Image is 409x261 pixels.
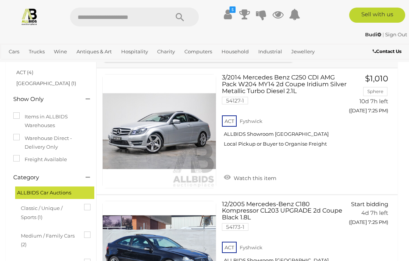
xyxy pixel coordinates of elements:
[382,31,384,37] span: |
[161,8,199,26] button: Search
[222,172,278,183] a: Watch this item
[15,186,94,199] div: ALLBIDS Car Auctions
[21,230,78,249] span: Medium / Family Cars (2)
[118,45,151,58] a: Hospitality
[288,45,318,58] a: Jewellery
[13,134,89,152] label: Warehouse Direct - Delivery Only
[181,45,215,58] a: Computers
[13,96,74,103] h4: Show Only
[229,6,236,13] i: $
[353,201,390,230] a: Start bidding 4d 7h left ([DATE] 7:25 PM)
[6,45,22,58] a: Cars
[16,69,33,75] a: ACT (4)
[353,74,390,118] a: $1,010 Sphere 10d 7h left ([DATE] 7:25 PM)
[222,8,234,21] a: $
[20,8,38,25] img: Allbids.com.au
[228,74,342,153] a: 3/2014 Mercedes Benz C250 CDI AMG Pack W204 MY14 2d Coupe Iridium Silver Metallic Turbo Diesel 2....
[219,45,252,58] a: Household
[255,45,285,58] a: Industrial
[365,31,382,37] a: Budi
[13,174,74,181] h4: Category
[351,200,388,208] span: Start bidding
[16,80,76,86] a: [GEOGRAPHIC_DATA] (1)
[73,45,115,58] a: Antiques & Art
[349,8,406,23] a: Sell with us
[13,112,89,130] label: Items in ALLBIDS Warehouses
[385,31,407,37] a: Sign Out
[51,45,70,58] a: Wine
[373,47,403,56] a: Contact Us
[365,74,388,83] span: $1,010
[365,31,381,37] strong: Budi
[232,175,276,182] span: Watch this item
[54,58,114,70] a: [GEOGRAPHIC_DATA]
[30,58,51,70] a: Sports
[26,45,48,58] a: Trucks
[154,45,178,58] a: Charity
[13,155,67,164] label: Freight Available
[21,202,78,222] span: Classic / Unique / Sports (1)
[373,48,401,54] b: Contact Us
[6,58,26,70] a: Office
